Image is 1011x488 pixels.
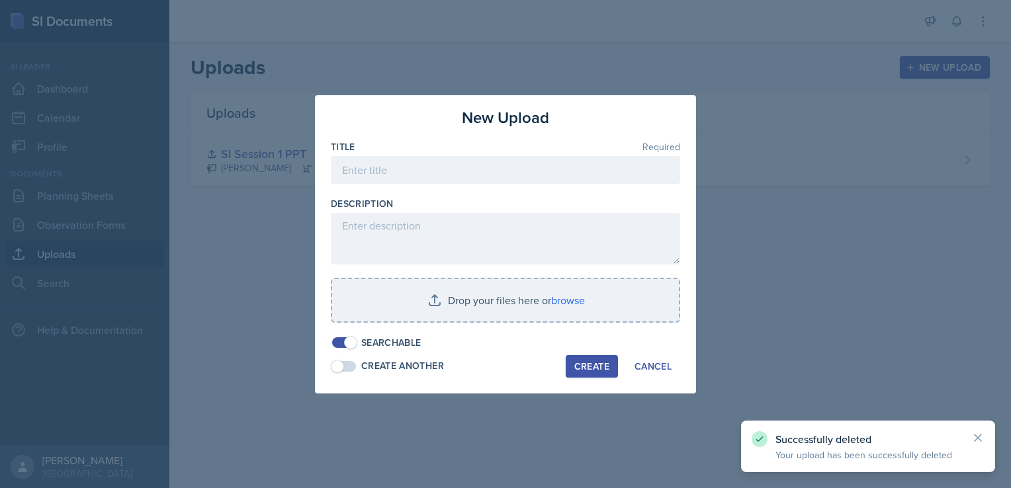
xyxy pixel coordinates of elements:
button: Cancel [626,355,680,378]
div: Create Another [361,359,444,373]
button: Create [566,355,618,378]
div: Cancel [635,361,672,372]
span: Required [642,142,680,151]
label: Description [331,197,394,210]
p: Successfully deleted [775,432,961,446]
div: Create [574,361,609,372]
p: Your upload has been successfully deleted [775,448,961,462]
h3: New Upload [462,106,549,130]
div: Searchable [361,336,421,350]
label: Title [331,140,355,153]
input: Enter title [331,156,680,184]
